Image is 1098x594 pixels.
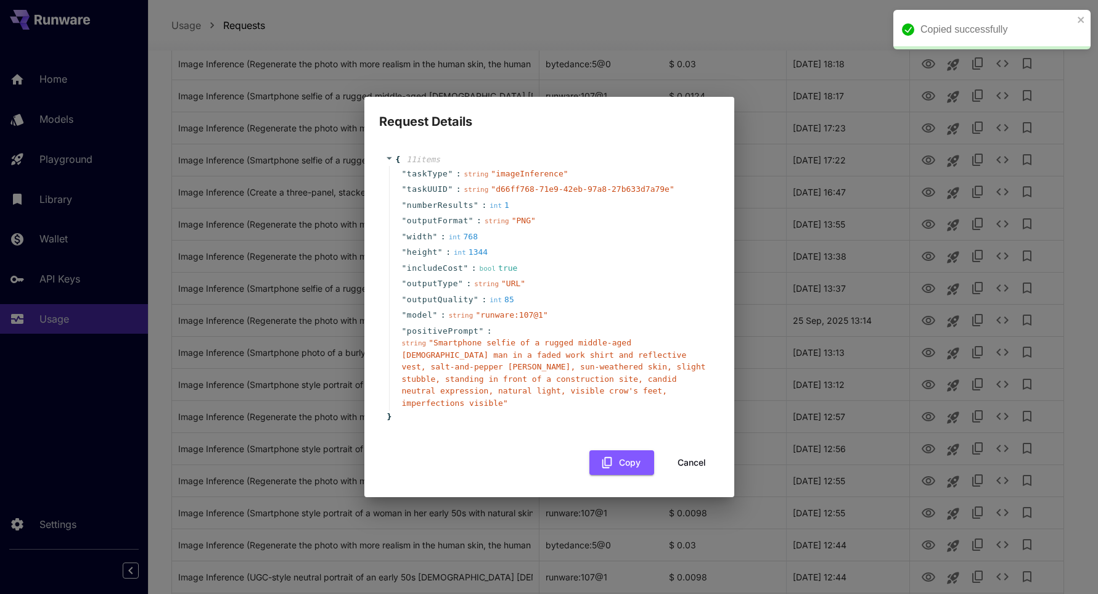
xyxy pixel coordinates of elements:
[477,215,481,227] span: :
[491,184,674,194] span: " d66ff768-71e9-42eb-97a8-27b633d7a79e "
[448,169,453,178] span: "
[432,310,437,320] span: "
[402,200,407,210] span: "
[589,450,654,476] button: Copy
[407,278,458,290] span: outputType
[475,310,547,320] span: " runware:107@1 "
[487,325,492,337] span: :
[407,168,448,180] span: taskType
[474,280,499,288] span: string
[364,97,734,131] h2: Request Details
[478,326,483,336] span: "
[402,279,407,288] span: "
[449,233,461,241] span: int
[490,294,514,306] div: 85
[448,184,453,194] span: "
[406,155,440,164] span: 11 item s
[463,263,468,273] span: "
[480,265,496,273] span: bool
[920,22,1073,37] div: Copied successfully
[402,169,407,178] span: "
[490,199,509,212] div: 1
[454,246,488,258] div: 1344
[490,202,502,210] span: int
[454,249,466,257] span: int
[664,450,719,476] button: Cancel
[473,200,478,210] span: "
[407,199,473,212] span: numberResults
[402,295,407,304] span: "
[385,411,392,423] span: }
[407,262,464,274] span: includeCost
[407,309,433,321] span: model
[449,231,478,243] div: 768
[441,231,446,243] span: :
[407,246,438,258] span: height
[501,279,525,288] span: " URL "
[402,339,427,347] span: string
[407,294,473,306] span: outputQuality
[438,247,443,257] span: "
[396,154,401,166] span: {
[466,278,471,290] span: :
[473,295,478,304] span: "
[402,247,407,257] span: "
[469,216,473,225] span: "
[446,246,451,258] span: :
[402,338,706,408] span: " Smartphone selfie of a rugged middle-aged [DEMOGRAPHIC_DATA] man in a faded work shirt and refl...
[402,310,407,320] span: "
[407,215,469,227] span: outputFormat
[490,296,502,304] span: int
[472,262,477,274] span: :
[449,311,473,320] span: string
[407,325,479,337] span: positivePrompt
[464,170,489,178] span: string
[407,231,433,243] span: width
[402,232,407,241] span: "
[464,186,489,194] span: string
[481,199,486,212] span: :
[432,232,437,241] span: "
[456,183,461,196] span: :
[485,217,509,225] span: string
[402,216,407,225] span: "
[458,279,463,288] span: "
[407,183,448,196] span: taskUUID
[456,168,461,180] span: :
[402,326,407,336] span: "
[481,294,486,306] span: :
[491,169,568,178] span: " imageInference "
[1077,15,1086,25] button: close
[480,262,518,274] div: true
[402,184,407,194] span: "
[441,309,446,321] span: :
[402,263,407,273] span: "
[512,216,536,225] span: " PNG "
